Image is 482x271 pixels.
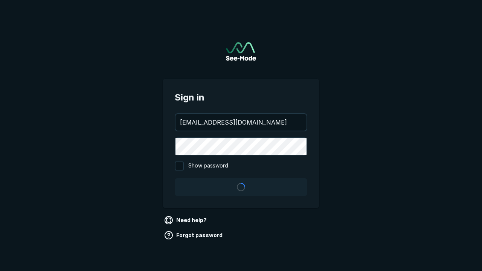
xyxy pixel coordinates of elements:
span: Sign in [175,91,307,104]
a: Forgot password [163,229,226,241]
img: See-Mode Logo [226,42,256,61]
a: Go to sign in [226,42,256,61]
input: your@email.com [175,114,307,131]
a: Need help? [163,214,210,226]
span: Show password [188,161,228,171]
